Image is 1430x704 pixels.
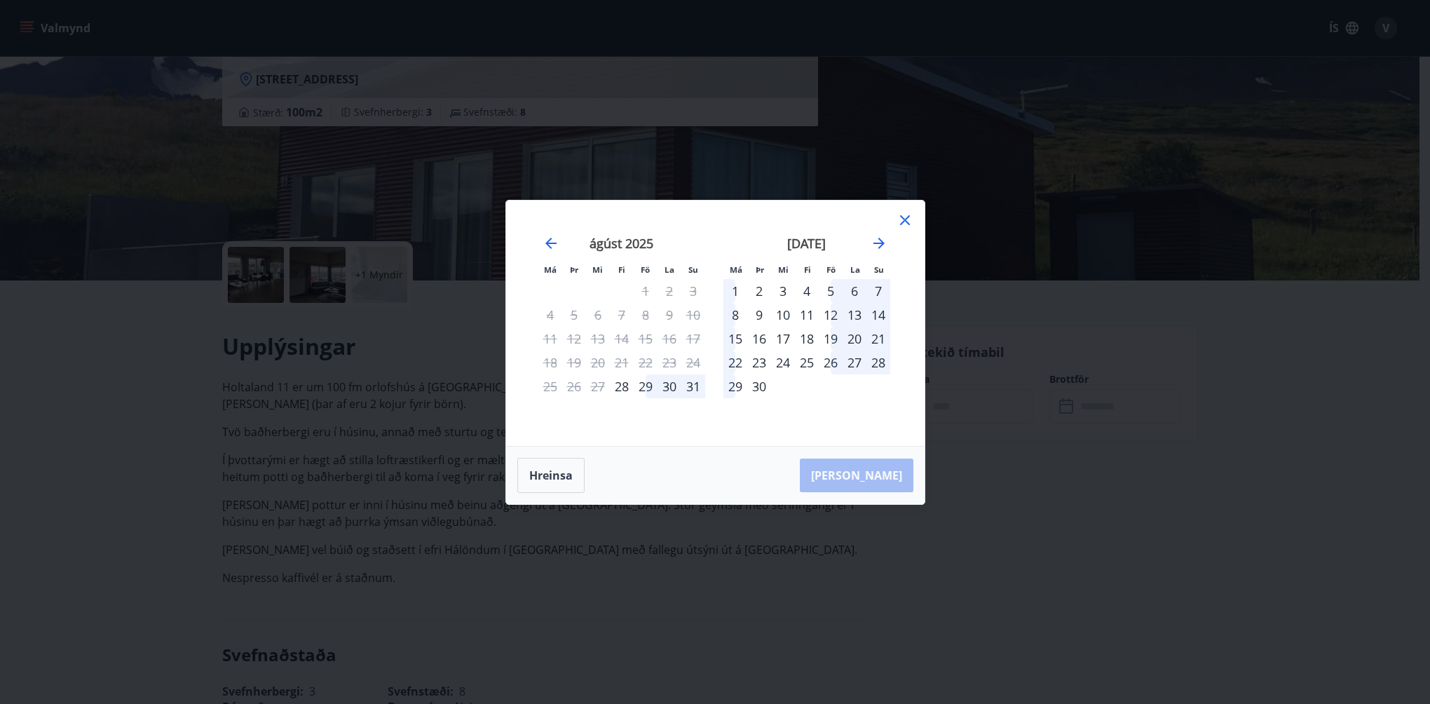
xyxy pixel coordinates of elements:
td: Choose þriðjudagur, 30. september 2025 as your check-in date. It’s available. [747,374,771,398]
td: Not available. þriðjudagur, 12. ágúst 2025 [562,327,586,351]
div: 22 [723,351,747,374]
td: Not available. sunnudagur, 24. ágúst 2025 [681,351,705,374]
div: Aðeins innritun í boði [610,374,634,398]
td: Choose sunnudagur, 7. september 2025 as your check-in date. It’s available. [866,279,890,303]
td: Choose laugardagur, 30. ágúst 2025 as your check-in date. It’s available. [658,374,681,398]
td: Not available. laugardagur, 23. ágúst 2025 [658,351,681,374]
div: 8 [723,303,747,327]
td: Choose mánudagur, 22. september 2025 as your check-in date. It’s available. [723,351,747,374]
div: 10 [771,303,795,327]
small: Þr [570,264,578,275]
td: Choose miðvikudagur, 10. september 2025 as your check-in date. It’s available. [771,303,795,327]
td: Choose laugardagur, 20. september 2025 as your check-in date. It’s available. [843,327,866,351]
td: Choose laugardagur, 27. september 2025 as your check-in date. It’s available. [843,351,866,374]
div: 6 [843,279,866,303]
td: Not available. sunnudagur, 10. ágúst 2025 [681,303,705,327]
div: 18 [795,327,819,351]
div: 26 [819,351,843,374]
td: Not available. mánudagur, 4. ágúst 2025 [538,303,562,327]
td: Choose þriðjudagur, 23. september 2025 as your check-in date. It’s available. [747,351,771,374]
td: Not available. mánudagur, 25. ágúst 2025 [538,374,562,398]
td: Choose sunnudagur, 14. september 2025 as your check-in date. It’s available. [866,303,890,327]
td: Not available. föstudagur, 1. ágúst 2025 [634,279,658,303]
td: Choose föstudagur, 26. september 2025 as your check-in date. It’s available. [819,351,843,374]
div: Move forward to switch to the next month. [871,235,887,252]
td: Not available. laugardagur, 2. ágúst 2025 [658,279,681,303]
td: Not available. föstudagur, 22. ágúst 2025 [634,351,658,374]
td: Not available. miðvikudagur, 6. ágúst 2025 [586,303,610,327]
td: Choose föstudagur, 12. september 2025 as your check-in date. It’s available. [819,303,843,327]
td: Not available. þriðjudagur, 19. ágúst 2025 [562,351,586,374]
td: Not available. miðvikudagur, 20. ágúst 2025 [586,351,610,374]
div: 29 [723,374,747,398]
td: Choose miðvikudagur, 24. september 2025 as your check-in date. It’s available. [771,351,795,374]
small: La [850,264,860,275]
div: 7 [866,279,890,303]
td: Choose föstudagur, 29. ágúst 2025 as your check-in date. It’s available. [634,374,658,398]
td: Choose föstudagur, 5. september 2025 as your check-in date. It’s available. [819,279,843,303]
div: 25 [795,351,819,374]
td: Not available. þriðjudagur, 5. ágúst 2025 [562,303,586,327]
td: Not available. miðvikudagur, 13. ágúst 2025 [586,327,610,351]
td: Choose sunnudagur, 28. september 2025 as your check-in date. It’s available. [866,351,890,374]
td: Choose mánudagur, 1. september 2025 as your check-in date. It’s available. [723,279,747,303]
td: Choose mánudagur, 29. september 2025 as your check-in date. It’s available. [723,374,747,398]
div: 15 [723,327,747,351]
button: Hreinsa [517,458,585,493]
div: 5 [819,279,843,303]
div: 11 [795,303,819,327]
td: Choose föstudagur, 19. september 2025 as your check-in date. It’s available. [819,327,843,351]
td: Choose þriðjudagur, 9. september 2025 as your check-in date. It’s available. [747,303,771,327]
td: Choose miðvikudagur, 3. september 2025 as your check-in date. It’s available. [771,279,795,303]
td: Choose mánudagur, 15. september 2025 as your check-in date. It’s available. [723,327,747,351]
small: Þr [756,264,764,275]
small: Fi [804,264,811,275]
td: Choose fimmtudagur, 25. september 2025 as your check-in date. It’s available. [795,351,819,374]
div: 19 [819,327,843,351]
td: Not available. sunnudagur, 3. ágúst 2025 [681,279,705,303]
td: Not available. laugardagur, 16. ágúst 2025 [658,327,681,351]
div: 21 [866,327,890,351]
td: Not available. mánudagur, 11. ágúst 2025 [538,327,562,351]
td: Choose sunnudagur, 31. ágúst 2025 as your check-in date. It’s available. [681,374,705,398]
div: 12 [819,303,843,327]
div: 29 [634,374,658,398]
div: 16 [747,327,771,351]
div: 24 [771,351,795,374]
div: 20 [843,327,866,351]
small: La [665,264,674,275]
small: Fö [641,264,650,275]
td: Not available. sunnudagur, 17. ágúst 2025 [681,327,705,351]
strong: [DATE] [787,235,826,252]
td: Choose miðvikudagur, 17. september 2025 as your check-in date. It’s available. [771,327,795,351]
div: 27 [843,351,866,374]
td: Choose laugardagur, 6. september 2025 as your check-in date. It’s available. [843,279,866,303]
td: Choose fimmtudagur, 4. september 2025 as your check-in date. It’s available. [795,279,819,303]
td: Choose fimmtudagur, 18. september 2025 as your check-in date. It’s available. [795,327,819,351]
td: Choose fimmtudagur, 11. september 2025 as your check-in date. It’s available. [795,303,819,327]
td: Not available. fimmtudagur, 14. ágúst 2025 [610,327,634,351]
div: 4 [795,279,819,303]
td: Not available. mánudagur, 18. ágúst 2025 [538,351,562,374]
strong: ágúst 2025 [590,235,653,252]
td: Not available. þriðjudagur, 26. ágúst 2025 [562,374,586,398]
div: 3 [771,279,795,303]
small: Fi [618,264,625,275]
td: Not available. fimmtudagur, 7. ágúst 2025 [610,303,634,327]
div: 30 [658,374,681,398]
div: Move backward to switch to the previous month. [543,235,559,252]
td: Not available. fimmtudagur, 21. ágúst 2025 [610,351,634,374]
div: 13 [843,303,866,327]
td: Choose mánudagur, 8. september 2025 as your check-in date. It’s available. [723,303,747,327]
td: Choose laugardagur, 13. september 2025 as your check-in date. It’s available. [843,303,866,327]
small: Fö [826,264,836,275]
div: 14 [866,303,890,327]
small: Mi [592,264,603,275]
td: Not available. föstudagur, 15. ágúst 2025 [634,327,658,351]
small: Su [688,264,698,275]
small: Má [730,264,742,275]
div: Calendar [523,217,908,429]
td: Choose sunnudagur, 21. september 2025 as your check-in date. It’s available. [866,327,890,351]
div: 1 [723,279,747,303]
div: 30 [747,374,771,398]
